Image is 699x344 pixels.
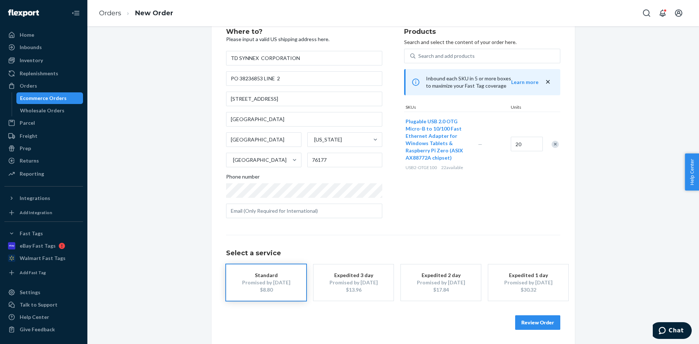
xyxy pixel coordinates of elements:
[4,55,83,66] a: Inventory
[20,289,40,296] div: Settings
[226,250,560,257] h1: Select a service
[307,153,383,167] input: ZIP Code
[20,242,56,249] div: eBay Fast Tags
[20,157,39,164] div: Returns
[20,57,43,64] div: Inventory
[324,272,383,279] div: Expedited 3 day
[511,137,543,151] input: Quantity
[4,117,83,129] a: Parcel
[20,313,49,321] div: Help Center
[226,264,306,301] button: StandardPromised by [DATE]$8.80
[401,264,481,301] button: Expedited 2 dayPromised by [DATE]$17.84
[20,132,37,140] div: Freight
[511,79,538,86] button: Learn more
[20,107,64,114] div: Wholesale Orders
[20,95,67,102] div: Ecommerce Orders
[404,104,509,112] div: SKUs
[226,51,382,65] input: First & Last Name
[406,118,469,161] button: Plugable USB 2.0 OTG Micro-B to 10/100 Fast Ethernet Adapter for Windows Tablets & Raspberry Pi Z...
[233,156,287,164] div: [GEOGRAPHIC_DATA]
[20,170,44,177] div: Reporting
[4,299,83,311] button: Talk to Support
[20,44,42,51] div: Inbounds
[226,173,260,183] span: Phone number
[68,6,83,20] button: Close Navigation
[515,315,560,330] button: Review Order
[4,240,83,252] a: eBay Fast Tags
[20,195,50,202] div: Integrations
[226,28,382,36] h2: Where to?
[406,165,437,170] span: USB2-OTGE100
[4,267,83,279] a: Add Fast Tag
[488,264,568,301] button: Expedited 1 dayPromised by [DATE]$30.32
[226,132,301,147] input: City
[20,70,58,77] div: Replenishments
[16,105,83,116] a: Wholesale Orders
[135,9,173,17] a: New Order
[639,6,654,20] button: Open Search Box
[4,41,83,53] a: Inbounds
[552,141,559,148] div: Remove Item
[412,279,470,286] div: Promised by [DATE]
[226,92,382,106] input: Street Address
[99,9,121,17] a: Orders
[509,104,542,112] div: Units
[324,286,383,293] div: $13.96
[313,264,394,301] button: Expedited 3 dayPromised by [DATE]$13.96
[4,68,83,79] a: Replenishments
[418,52,475,60] div: Search and add products
[20,255,66,262] div: Walmart Fast Tags
[4,287,83,298] a: Settings
[685,153,699,191] button: Help Center
[226,71,382,86] input: Company Name
[4,192,83,204] button: Integrations
[404,69,560,95] div: Inbound each SKU in 5 or more boxes to maximize your Fast Tag coverage
[226,204,382,218] input: Email (Only Required for International)
[20,209,52,216] div: Add Integration
[20,301,58,308] div: Talk to Support
[93,3,179,24] ol: breadcrumbs
[20,145,31,152] div: Prep
[653,322,692,340] iframe: Opens a widget where you can chat to one of our agents
[4,324,83,335] button: Give Feedback
[655,6,670,20] button: Open notifications
[4,155,83,167] a: Returns
[20,269,46,276] div: Add Fast Tag
[20,82,37,89] div: Orders
[412,272,470,279] div: Expedited 2 day
[4,130,83,142] a: Freight
[16,92,83,104] a: Ecommerce Orders
[499,286,557,293] div: $30.32
[313,136,314,143] input: [US_STATE]
[4,228,83,239] button: Fast Tags
[404,39,560,46] p: Search and select the content of your order here.
[478,141,482,147] span: —
[20,326,55,333] div: Give Feedback
[314,136,342,143] div: [US_STATE]
[4,143,83,154] a: Prep
[499,272,557,279] div: Expedited 1 day
[8,9,39,17] img: Flexport logo
[499,279,557,286] div: Promised by [DATE]
[544,78,552,86] button: close
[237,272,295,279] div: Standard
[4,80,83,92] a: Orders
[4,207,83,219] a: Add Integration
[20,230,43,237] div: Fast Tags
[226,112,382,127] input: Street Address 2 (Optional)
[20,31,34,39] div: Home
[441,165,463,170] span: 22 available
[404,28,560,36] h2: Products
[4,252,83,264] a: Walmart Fast Tags
[226,36,382,43] p: Please input a valid US shipping address here.
[406,118,463,161] span: Plugable USB 2.0 OTG Micro-B to 10/100 Fast Ethernet Adapter for Windows Tablets & Raspberry Pi Z...
[671,6,686,20] button: Open account menu
[237,279,295,286] div: Promised by [DATE]
[324,279,383,286] div: Promised by [DATE]
[20,119,35,127] div: Parcel
[232,156,233,164] input: [GEOGRAPHIC_DATA]
[4,311,83,323] a: Help Center
[4,29,83,41] a: Home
